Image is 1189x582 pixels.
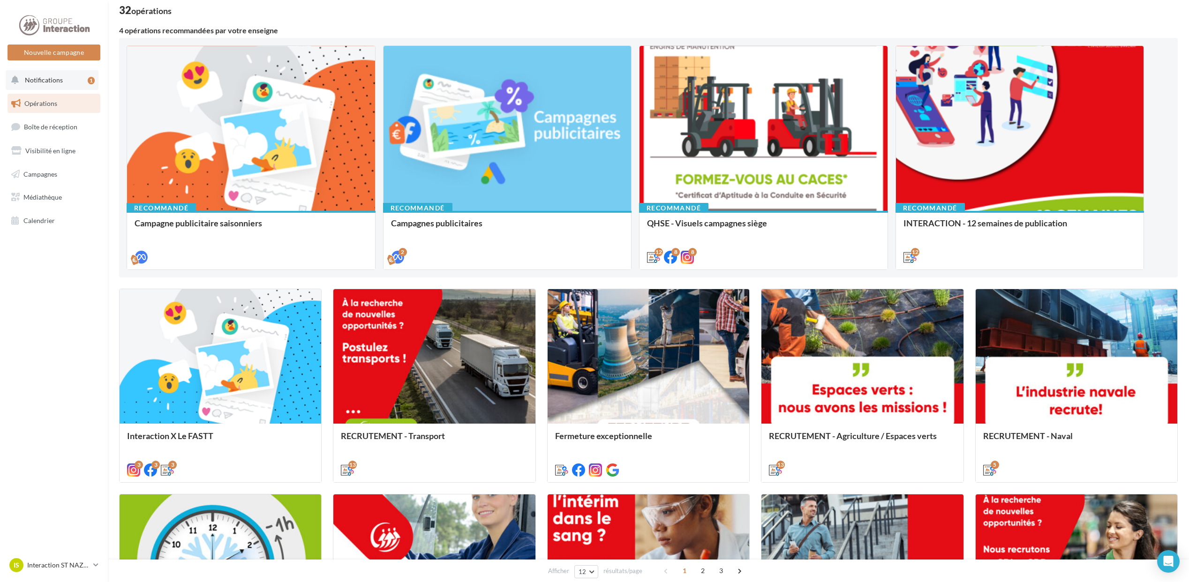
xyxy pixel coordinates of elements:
[348,461,357,469] div: 13
[574,565,598,578] button: 12
[677,563,692,578] span: 1
[23,170,57,178] span: Campagnes
[6,70,98,90] button: Notifications 1
[88,77,95,84] div: 1
[399,248,407,256] div: 2
[14,560,19,570] span: IS
[8,556,100,574] a: IS Interaction ST NAZAIRE
[151,461,160,469] div: 3
[168,461,177,469] div: 3
[6,117,102,137] a: Boîte de réception
[555,431,742,450] div: Fermeture exceptionnelle
[119,27,1178,34] div: 4 opérations recommandées par votre enseigne
[27,560,90,570] p: Interaction ST NAZAIRE
[896,203,965,213] div: Recommandé
[119,5,172,15] div: 32
[769,431,956,450] div: RECRUTEMENT - Agriculture / Espaces verts
[24,123,77,131] span: Boîte de réception
[6,164,102,184] a: Campagnes
[991,461,999,469] div: 5
[6,94,102,113] a: Opérations
[579,568,587,575] span: 12
[647,218,880,237] div: QHSE - Visuels campagnes siège
[911,248,919,256] div: 12
[6,141,102,161] a: Visibilité en ligne
[671,248,680,256] div: 8
[127,431,314,450] div: Interaction X Le FASTT
[6,187,102,207] a: Médiathèque
[548,567,569,575] span: Afficher
[127,203,196,213] div: Recommandé
[688,248,697,256] div: 8
[131,7,172,15] div: opérations
[6,211,102,231] a: Calendrier
[655,248,663,256] div: 12
[903,218,1136,237] div: INTERACTION - 12 semaines de publication
[391,218,624,237] div: Campagnes publicitaires
[8,45,100,60] button: Nouvelle campagne
[695,563,710,578] span: 2
[24,99,57,107] span: Opérations
[383,203,452,213] div: Recommandé
[25,147,75,155] span: Visibilité en ligne
[23,216,55,224] span: Calendrier
[983,431,1170,450] div: RECRUTEMENT - Naval
[135,218,368,237] div: Campagne publicitaire saisonniers
[1157,550,1180,573] div: Open Intercom Messenger
[135,461,143,469] div: 3
[714,563,729,578] span: 3
[341,431,527,450] div: RECRUTEMENT - Transport
[776,461,785,469] div: 13
[25,76,63,84] span: Notifications
[639,203,708,213] div: Recommandé
[603,567,642,575] span: résultats/page
[23,193,62,201] span: Médiathèque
